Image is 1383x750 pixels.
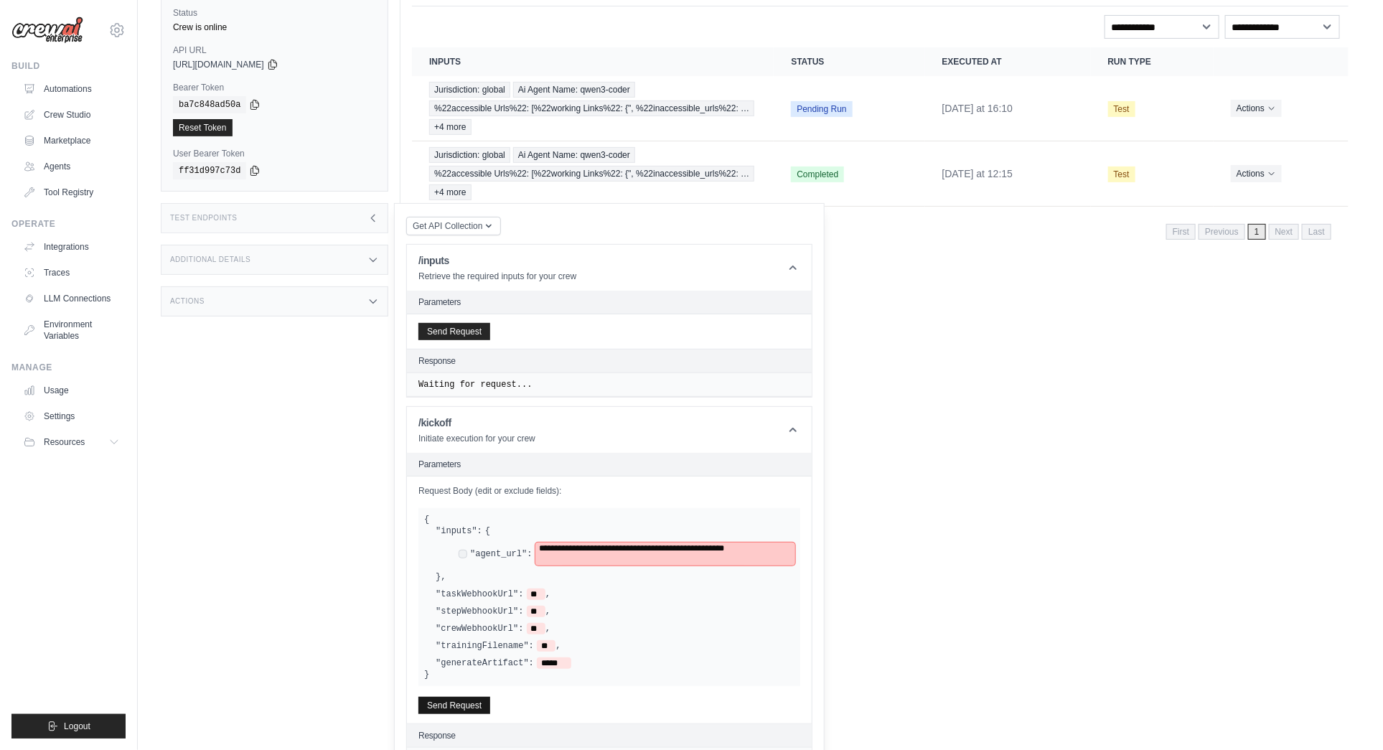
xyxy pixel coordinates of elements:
[170,256,250,264] h3: Additional Details
[64,721,90,732] span: Logout
[1231,100,1282,117] button: Actions for execution
[17,379,126,402] a: Usage
[436,525,482,537] label: "inputs":
[1108,167,1135,182] span: Test
[11,218,126,230] div: Operate
[17,431,126,454] button: Resources
[418,459,800,470] h2: Parameters
[11,362,126,373] div: Manage
[429,82,510,98] span: Jurisdiction: global
[441,571,446,583] span: ,
[17,129,126,152] a: Marketplace
[436,623,523,634] label: "crewWebhookUrl":
[1199,224,1245,240] span: Previous
[418,253,576,268] h1: /inputs
[436,640,534,652] label: "trainingFilename":
[170,297,205,306] h3: Actions
[429,166,754,182] span: %22accessible Urls%22: [%22working Links%22: {", %22inaccessible_urls%22: …
[545,606,550,617] span: ,
[1166,224,1196,240] span: First
[11,17,83,44] img: Logo
[942,168,1013,179] time: August 11, 2025 at 12:15 WEST
[470,548,532,560] label: "agent_url":
[418,485,800,497] label: Request Body (edit or exclude fields):
[1091,47,1214,76] th: Run Type
[1108,101,1135,117] span: Test
[429,184,471,200] span: +4 more
[513,82,635,98] span: Ai Agent Name: qwen3-coder
[17,181,126,204] a: Tool Registry
[418,296,800,308] h2: Parameters
[429,147,510,163] span: Jurisdiction: global
[791,101,852,117] span: Pending Run
[545,589,550,600] span: ,
[44,436,85,448] span: Resources
[418,433,535,444] p: Initiate execution for your crew
[412,47,1349,249] section: Crew executions table
[925,47,1091,76] th: Executed at
[545,623,550,634] span: ,
[173,22,376,33] div: Crew is online
[418,697,490,714] button: Send Request
[173,59,264,70] span: [URL][DOMAIN_NAME]
[485,525,490,537] span: {
[17,405,126,428] a: Settings
[170,214,238,222] h3: Test Endpoints
[1248,224,1266,240] span: 1
[17,261,126,284] a: Traces
[774,47,924,76] th: Status
[17,78,126,100] a: Automations
[436,606,523,617] label: "stepWebhookUrl":
[418,271,576,282] p: Retrieve the required inputs for your crew
[429,147,756,200] a: View execution details for Jurisdiction
[173,44,376,56] label: API URL
[406,217,500,235] button: Get API Collection
[1231,165,1282,182] button: Actions for execution
[942,103,1013,114] time: August 11, 2025 at 16:10 WEST
[173,119,233,136] a: Reset Token
[173,148,376,159] label: User Bearer Token
[17,313,126,347] a: Environment Variables
[17,287,126,310] a: LLM Connections
[173,162,246,179] code: ff31d997c73d
[412,212,1349,249] nav: Pagination
[17,155,126,178] a: Agents
[429,100,754,116] span: %22accessible Urls%22: [%22working Links%22: {", %22inaccessible_urls%22: …
[429,82,756,135] a: View execution details for Jurisdiction
[1269,224,1300,240] span: Next
[418,379,800,390] pre: Waiting for request...
[11,60,126,72] div: Build
[429,119,471,135] span: +4 more
[424,670,429,680] span: }
[791,167,844,182] span: Completed
[513,147,635,163] span: Ai Agent Name: qwen3-coder
[173,96,246,113] code: ba7c848ad50a
[436,589,523,600] label: "taskWebhookUrl":
[436,657,534,669] label: "generateArtifact":
[418,323,490,340] button: Send Request
[418,355,456,367] h2: Response
[11,714,126,739] button: Logout
[418,416,535,430] h1: /kickoff
[17,103,126,126] a: Crew Studio
[424,515,429,525] span: {
[413,220,482,232] span: Get API Collection
[173,7,376,19] label: Status
[17,235,126,258] a: Integrations
[412,47,774,76] th: Inputs
[555,640,561,652] span: ,
[173,82,376,93] label: Bearer Token
[1166,224,1331,240] nav: Pagination
[436,571,441,583] span: }
[418,730,456,741] h2: Response
[1302,224,1331,240] span: Last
